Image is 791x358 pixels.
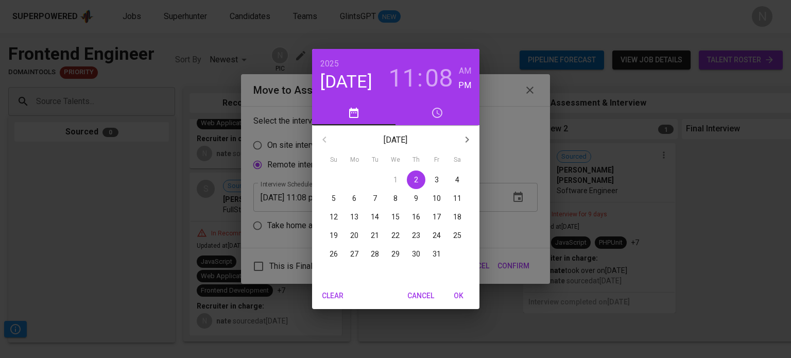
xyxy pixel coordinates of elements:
p: 24 [433,230,441,241]
button: 7 [366,189,384,208]
p: 7 [373,193,377,203]
button: 10 [427,189,446,208]
button: 28 [366,245,384,263]
button: 2025 [320,57,339,71]
p: 9 [414,193,418,203]
button: 18 [448,208,467,226]
p: 6 [352,193,356,203]
p: 21 [371,230,379,241]
p: 20 [350,230,358,241]
button: 15 [386,208,405,226]
button: 12 [324,208,343,226]
p: 4 [455,175,459,185]
button: 26 [324,245,343,263]
p: 29 [391,249,400,259]
span: Clear [320,289,345,302]
p: 13 [350,212,358,222]
button: 19 [324,226,343,245]
button: 5 [324,189,343,208]
span: Mo [345,155,364,165]
button: 23 [407,226,425,245]
span: Th [407,155,425,165]
span: Tu [366,155,384,165]
button: 30 [407,245,425,263]
p: 8 [393,193,398,203]
span: Cancel [407,289,434,302]
button: 14 [366,208,384,226]
span: Su [324,155,343,165]
button: 20 [345,226,364,245]
p: 19 [330,230,338,241]
button: Cancel [403,286,438,305]
p: 31 [433,249,441,259]
button: 11 [448,189,467,208]
span: Sa [448,155,467,165]
button: 24 [427,226,446,245]
p: 26 [330,249,338,259]
button: AM [458,64,471,78]
button: 08 [425,64,453,93]
button: 27 [345,245,364,263]
p: 11 [453,193,461,203]
p: 16 [412,212,420,222]
p: 27 [350,249,358,259]
button: 17 [427,208,446,226]
p: 25 [453,230,461,241]
p: 15 [391,212,400,222]
p: 3 [435,175,439,185]
button: 4 [448,171,467,189]
p: 12 [330,212,338,222]
p: 18 [453,212,461,222]
button: Clear [316,286,349,305]
h3: : [417,64,423,93]
button: 16 [407,208,425,226]
p: 30 [412,249,420,259]
button: 31 [427,245,446,263]
button: [DATE] [320,71,372,93]
button: 21 [366,226,384,245]
p: 28 [371,249,379,259]
button: 8 [386,189,405,208]
button: 3 [427,171,446,189]
button: 29 [386,245,405,263]
button: OK [442,286,475,305]
button: 22 [386,226,405,245]
p: 23 [412,230,420,241]
p: 5 [332,193,336,203]
button: 2 [407,171,425,189]
span: We [386,155,405,165]
button: 25 [448,226,467,245]
p: 22 [391,230,400,241]
p: 14 [371,212,379,222]
p: [DATE] [337,134,455,146]
p: 10 [433,193,441,203]
h6: AM [459,64,471,78]
button: 11 [388,64,416,93]
span: Fr [427,155,446,165]
span: OK [446,289,471,302]
p: 17 [433,212,441,222]
button: 13 [345,208,364,226]
button: 6 [345,189,364,208]
button: 9 [407,189,425,208]
button: PM [458,78,471,93]
p: 2 [414,175,418,185]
